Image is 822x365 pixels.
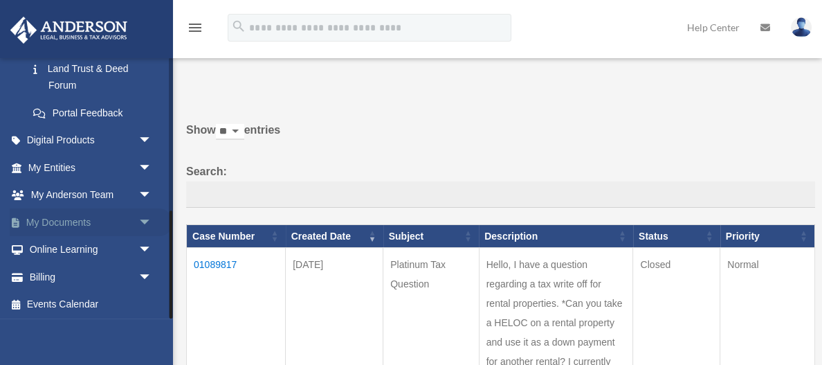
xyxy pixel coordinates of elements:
[10,236,173,264] a: Online Learningarrow_drop_down
[10,291,173,319] a: Events Calendar
[6,17,131,44] img: Anderson Advisors Platinum Portal
[138,263,166,292] span: arrow_drop_down
[138,236,166,265] span: arrow_drop_down
[186,162,815,208] label: Search:
[479,224,633,248] th: Description: activate to sort column ascending
[138,154,166,182] span: arrow_drop_down
[186,181,815,208] input: Search:
[10,263,173,291] a: Billingarrow_drop_down
[231,19,246,34] i: search
[383,224,479,248] th: Subject: activate to sort column ascending
[10,127,173,154] a: Digital Productsarrow_drop_down
[633,224,720,248] th: Status: activate to sort column ascending
[187,224,286,248] th: Case Number: activate to sort column ascending
[10,154,173,181] a: My Entitiesarrow_drop_down
[216,124,244,140] select: Showentries
[186,121,815,154] label: Show entries
[138,127,166,155] span: arrow_drop_down
[10,208,173,236] a: My Documentsarrow_drop_down
[19,99,166,127] a: Portal Feedback
[138,208,166,237] span: arrow_drop_down
[187,24,203,36] a: menu
[286,224,383,248] th: Created Date: activate to sort column ascending
[10,181,173,209] a: My Anderson Teamarrow_drop_down
[138,181,166,210] span: arrow_drop_down
[19,55,166,99] a: Land Trust & Deed Forum
[720,224,815,248] th: Priority: activate to sort column ascending
[791,17,812,37] img: User Pic
[187,19,203,36] i: menu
